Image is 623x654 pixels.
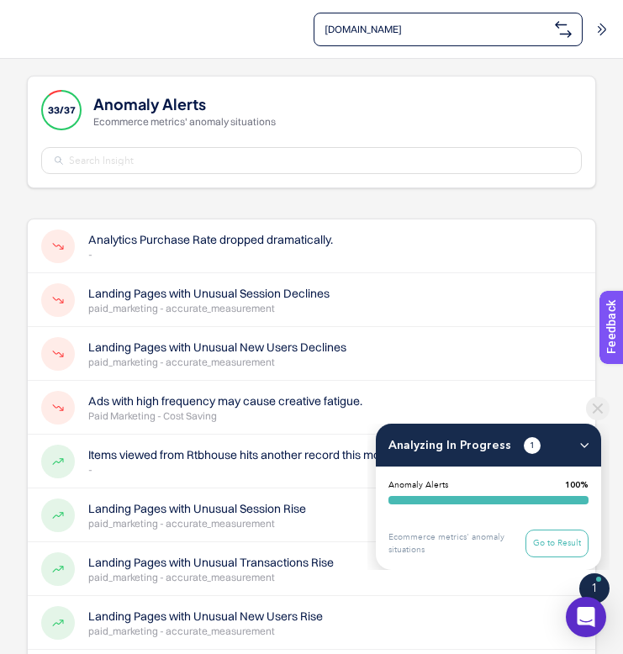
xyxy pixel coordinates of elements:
p: paid_marketing - accurate_measurement [88,302,330,315]
span: 33/37 [48,103,76,117]
p: Paid Marketing - Cost Saving [88,409,362,423]
p: paid_marketing - accurate_measurement [88,517,306,530]
p: paid_marketing - accurate_measurement [88,356,346,369]
h4: Landing Pages with Unusual Session Rise [88,500,306,517]
p: - [88,248,333,261]
span: Ecommerce metrics' anomaly situations [388,531,517,556]
p: paid_marketing - accurate_measurement [88,571,334,584]
span: Analyzing In Progress [388,436,511,454]
span: 1 [591,580,598,597]
h1: Anomaly Alerts [93,92,206,115]
h4: Ads with high frequency may cause creative fatigue. [88,393,362,409]
h4: Items viewed from Rtbhouse hits another record this month! [88,446,400,463]
span: 1 [524,437,541,454]
img: Close [586,397,610,420]
span: Anomaly Alerts [388,479,448,492]
img: svg%3e [555,21,572,38]
img: Search Insight [55,156,63,165]
p: paid_marketing - accurate_measurement [88,625,323,638]
h4: Landing Pages with Unusual Session Declines [88,285,330,302]
h4: Landing Pages with Unusual Transactions Rise [88,554,334,571]
p: Ecommerce metrics' anomaly situations [93,115,276,129]
button: Go to Result [525,530,589,557]
span: Feedback [10,5,64,18]
img: Arrow [580,443,589,448]
p: - [88,463,400,477]
span: 100% [565,479,589,492]
h4: Landing Pages with Unusual New Users Declines [88,339,346,356]
input: Search Insight [69,153,568,168]
span: [DOMAIN_NAME] [325,23,548,36]
div: Open Intercom Messenger [566,597,606,637]
h4: Analytics Purchase Rate dropped dramatically. [88,231,333,248]
h4: Landing Pages with Unusual New Users Rise [88,608,323,625]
